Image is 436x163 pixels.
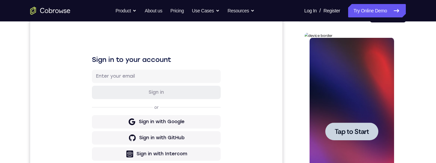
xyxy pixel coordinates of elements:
button: Resources [228,4,255,17]
button: Sign in with GitHub [62,122,190,136]
button: Tap to Start [21,90,74,107]
input: Enter your email [66,64,186,71]
button: Sign in [62,77,190,90]
h1: Sign in to your account [62,46,190,55]
a: Try Online Demo [348,4,406,17]
p: or [123,96,130,101]
span: / [319,7,321,15]
a: Pricing [170,4,184,17]
div: Sign in with Google [109,109,154,116]
button: Use Cases [192,4,219,17]
span: Tap to Start [30,95,64,102]
div: Sign in with GitHub [109,126,154,132]
a: About us [145,4,162,17]
a: Log In [304,4,317,17]
button: Sign in with Intercom [62,138,190,152]
a: Go to the home page [30,7,70,15]
button: Product [116,4,137,17]
button: Sign in with Google [62,106,190,119]
div: Sign in with Intercom [106,142,157,148]
a: Register [324,4,340,17]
